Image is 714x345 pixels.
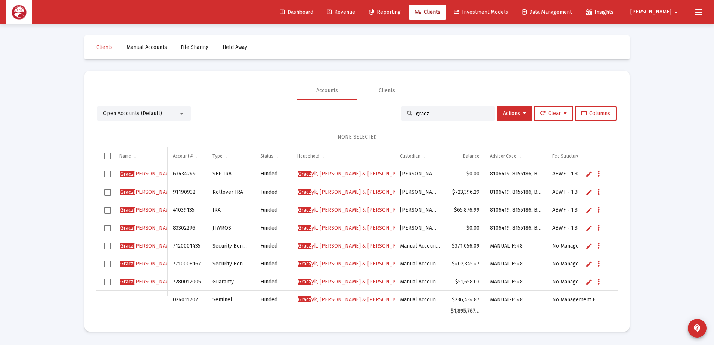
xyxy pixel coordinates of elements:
mat-icon: arrow_drop_down [671,5,680,20]
td: Rollover IRA [207,183,255,201]
a: Edit [586,189,592,196]
div: Select row [104,171,111,177]
a: Dashboard [274,5,319,20]
td: Manual Accounts [395,273,445,291]
a: Gracz[PERSON_NAME] [119,258,176,270]
span: Gracz [120,243,134,249]
div: Custodian [400,153,420,159]
span: yk, [PERSON_NAME] & [PERSON_NAME] [298,171,409,177]
div: $1,895,767.74 [451,307,479,315]
span: yk, [PERSON_NAME] & [PERSON_NAME] [298,207,409,213]
span: Gracz [298,207,311,213]
div: Funded [260,242,287,250]
div: Type [212,153,223,159]
td: 63434249 [168,165,207,183]
td: Column Balance [446,147,485,165]
div: Funded [260,260,287,268]
a: Graczyk, [PERSON_NAME] & [PERSON_NAME] [297,168,409,180]
span: Show filter options for column 'Name' [132,153,138,159]
td: Column Account # [168,147,207,165]
div: NONE SELECTED [102,133,612,141]
span: Gracz [298,296,311,303]
td: $402,345.47 [446,255,485,273]
td: Column Custodian [395,147,445,165]
td: Column Status [255,147,292,165]
a: Edit [586,207,592,214]
td: No Management Fee [547,273,606,291]
td: 91190932 [168,183,207,201]
a: Graczyk, [PERSON_NAME] & [PERSON_NAME] [297,276,409,287]
a: Gracz[PERSON_NAME] [119,205,176,216]
td: Manual Accounts [395,255,445,273]
span: Gracz [298,171,311,177]
span: yk, [PERSON_NAME] & [PERSON_NAME] [298,279,409,285]
td: Column Advisor Code [485,147,547,165]
div: Clients [379,87,395,94]
span: Columns [581,110,610,116]
div: Funded [260,206,287,214]
td: Security Benefit [207,237,255,255]
span: Open Accounts (Default) [103,110,162,116]
a: Revenue [321,5,361,20]
span: yk, [PERSON_NAME] & [PERSON_NAME] [298,243,409,249]
a: Edit [586,261,592,267]
div: Select row [104,189,111,196]
span: Dashboard [280,9,313,15]
td: ABWF - 1.38 [547,183,606,201]
td: 8106419, 8155186, BF31 [485,219,547,237]
td: MANUAL-F548 [485,273,547,291]
td: $51,658.03 [446,273,485,291]
img: Dashboard [12,5,27,20]
div: Balance [463,153,479,159]
td: $723,396.29 [446,183,485,201]
a: Graczyk, [PERSON_NAME] & [PERSON_NAME] [297,258,409,270]
span: Gracz [120,279,134,285]
a: Edit [586,279,592,285]
button: Actions [497,106,532,121]
div: Select row [104,207,111,214]
td: SEP IRA [207,165,255,183]
td: Sentinel [207,291,255,309]
div: Funded [260,296,287,304]
td: Column Name [114,147,168,165]
a: Insights [580,5,620,20]
a: Edit [586,243,592,249]
a: Held Away [217,40,253,55]
td: No Management Fee [547,237,606,255]
span: Gracz [298,225,311,231]
div: Select row [104,279,111,285]
span: Show filter options for column 'Account #' [194,153,199,159]
td: 83302296 [168,219,207,237]
a: Gracz[PERSON_NAME] [119,276,176,287]
a: Edit [586,225,592,231]
div: Funded [260,189,287,196]
span: [PERSON_NAME] [120,243,175,249]
a: Graczyk, [PERSON_NAME] & [PERSON_NAME] [297,294,409,305]
a: Clients [409,5,446,20]
a: Graczyk, [PERSON_NAME] & [PERSON_NAME] [297,205,409,216]
div: Funded [260,170,287,178]
span: yk, [PERSON_NAME] & [PERSON_NAME] [298,261,409,267]
button: Clear [534,106,573,121]
span: Clients [415,9,440,15]
span: [PERSON_NAME] [120,207,175,213]
td: $0.00 [446,165,485,183]
a: Investment Models [448,5,514,20]
td: ABWF - 1.38 [547,165,606,183]
span: Show filter options for column 'Status' [274,153,280,159]
span: [PERSON_NAME] [120,225,175,231]
td: No Management Fee [547,255,606,273]
td: [PERSON_NAME] [395,219,445,237]
span: Manual Accounts [127,44,167,50]
button: [PERSON_NAME] [621,4,689,19]
td: ABWF - 1.38 [547,201,606,219]
span: File Sharing [181,44,209,50]
td: [PERSON_NAME] [395,165,445,183]
span: [PERSON_NAME] [630,9,671,15]
span: Data Management [522,9,572,15]
span: Clients [96,44,113,50]
a: Data Management [516,5,578,20]
span: yk, [PERSON_NAME] & [PERSON_NAME] [298,189,409,195]
span: yk, [PERSON_NAME] & [PERSON_NAME] [298,296,409,303]
td: MANUAL-F548 [485,291,547,309]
